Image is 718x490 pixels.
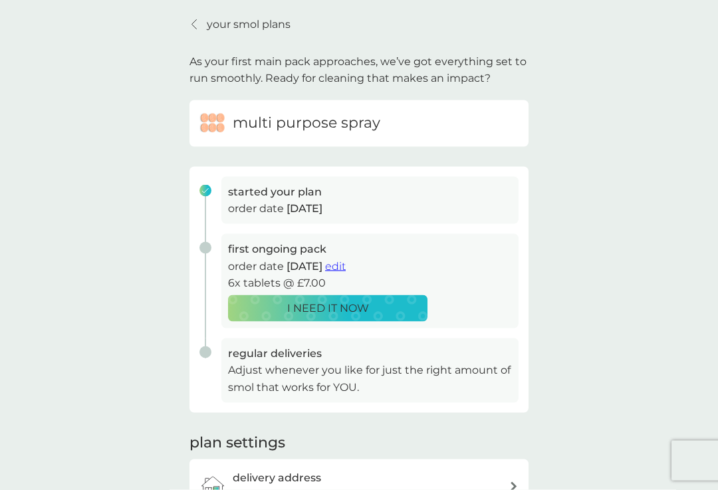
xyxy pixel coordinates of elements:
[233,113,380,134] h6: multi purpose spray
[287,300,369,317] p: I NEED IT NOW
[228,295,427,322] button: I NEED IT NOW
[325,258,346,275] button: edit
[228,345,512,362] h3: regular deliveries
[325,260,346,273] span: edit
[233,469,321,487] h3: delivery address
[189,433,285,453] h2: plan settings
[228,258,512,275] p: order date
[287,260,322,273] span: [DATE]
[228,275,512,292] p: 6x tablets @ £7.00
[287,202,322,215] span: [DATE]
[199,110,226,137] img: multi purpose spray
[189,53,529,87] p: As your first main pack approaches, we’ve got everything set to run smoothly. Ready for cleaning ...
[189,16,291,33] a: your smol plans
[228,184,512,201] h3: started your plan
[228,200,512,217] p: order date
[228,241,512,258] h3: first ongoing pack
[228,362,512,396] p: Adjust whenever you like for just the right amount of smol that works for YOU.
[207,16,291,33] p: your smol plans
